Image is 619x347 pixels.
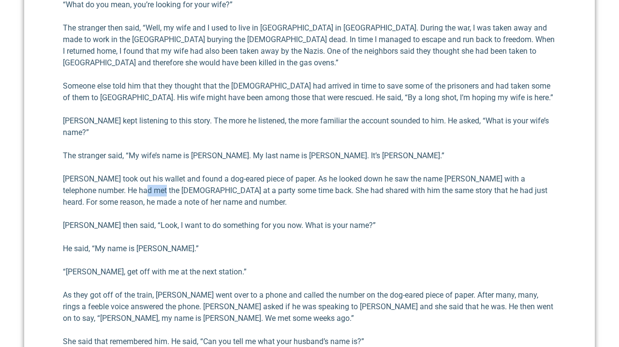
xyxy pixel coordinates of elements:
[63,289,556,324] p: As they got off of the train, [PERSON_NAME] went over to a phone and called the number on the dog...
[63,266,556,278] p: “[PERSON_NAME], get off with me at the next station.”
[63,243,556,255] p: He said, “My name is [PERSON_NAME].”
[63,80,556,104] p: Someone else told him that they thought that the [DEMOGRAPHIC_DATA] had arrived in time to save s...
[63,173,556,208] p: [PERSON_NAME] took out his wallet and found a dog-eared piece of paper. As he looked down he saw ...
[63,22,556,69] p: The stranger then said, “Well, my wife and I used to live in [GEOGRAPHIC_DATA] in [GEOGRAPHIC_DAT...
[63,220,556,231] p: [PERSON_NAME] then said, “Look, I want to do something for you now. What is your name?”
[63,150,556,162] p: The stranger said, “My wife’s name is [PERSON_NAME]. My last name is [PERSON_NAME]. It’s [PERSON_...
[63,115,556,138] p: [PERSON_NAME] kept listening to this story. The more he listened, the more familiar the account s...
